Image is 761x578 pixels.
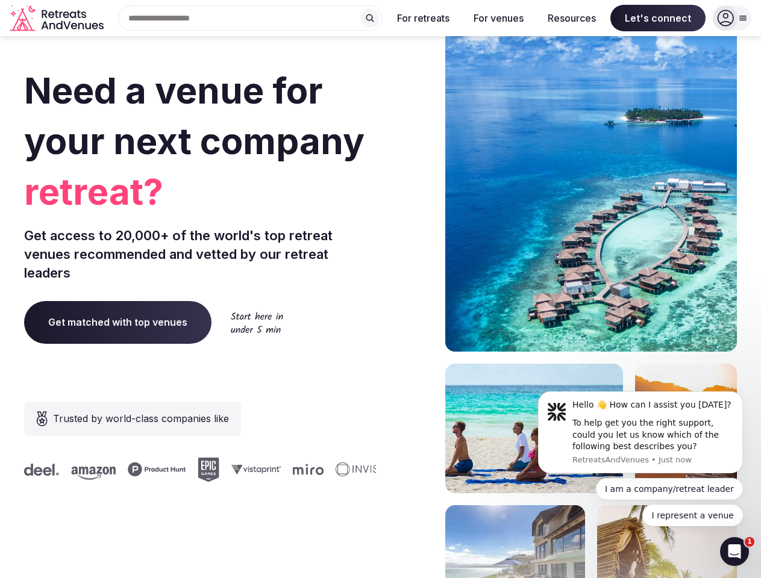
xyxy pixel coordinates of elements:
svg: Invisible company logo [334,462,401,477]
p: Get access to 20,000+ of the world's top retreat venues recommended and vetted by our retreat lea... [24,226,376,282]
span: 1 [745,537,754,547]
img: Start here in under 5 min [231,312,283,333]
img: yoga on tropical beach [445,364,623,493]
svg: Miro company logo [292,464,322,475]
button: For retreats [387,5,459,31]
iframe: Intercom live chat [720,537,749,566]
svg: Vistaprint company logo [230,464,280,474]
span: Trusted by world-class companies like [53,411,229,426]
button: Resources [538,5,606,31]
button: For venues [464,5,533,31]
span: retreat? [24,166,376,217]
svg: Epic Games company logo [196,458,218,482]
img: woman sitting in back of truck with camels [635,364,737,493]
iframe: Intercom notifications message [520,381,761,533]
a: Get matched with top venues [24,301,211,343]
span: Let's connect [610,5,706,31]
svg: Retreats and Venues company logo [10,5,106,32]
a: Visit the homepage [10,5,106,32]
span: Need a venue for your next company [24,69,365,163]
svg: Deel company logo [23,464,58,476]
